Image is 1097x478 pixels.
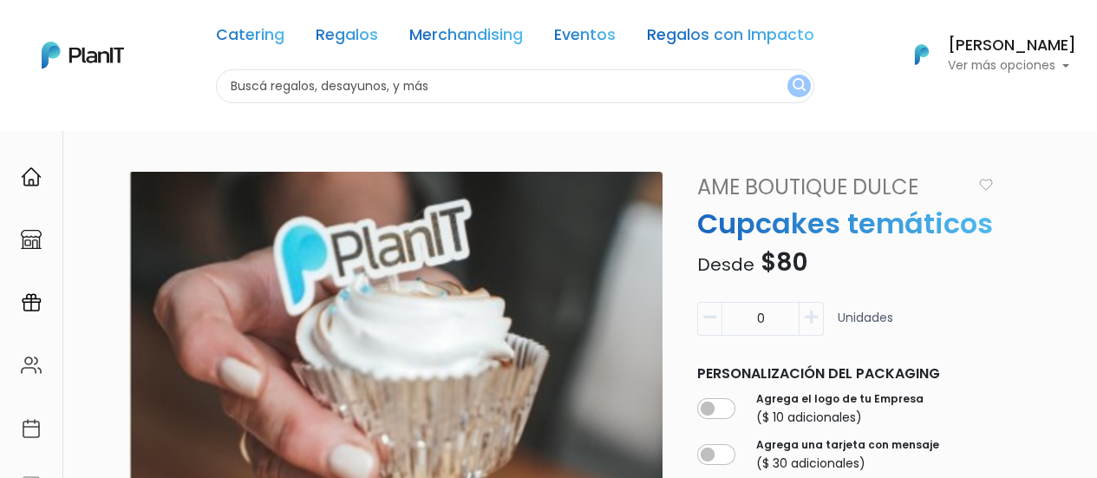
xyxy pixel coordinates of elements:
a: Eventos [554,28,616,49]
p: ($ 30 adicionales) [756,455,939,473]
label: Agrega una tarjeta con mensaje [756,437,939,453]
a: Ame Boutique Dulce [687,172,977,203]
p: Unidades [838,309,893,343]
p: Ver más opciones [948,60,1076,72]
span: $80 [761,246,807,279]
p: Cupcakes temáticos [687,203,1003,245]
span: Desde [697,252,754,277]
a: Regalos [316,28,378,49]
button: PlanIt Logo [PERSON_NAME] Ver más opciones [892,32,1076,77]
a: Merchandising [409,28,523,49]
img: heart_icon [979,179,993,191]
p: ($ 10 adicionales) [756,409,924,427]
img: home-e721727adea9d79c4d83392d1f703f7f8bce08238fde08b1acbfd93340b81755.svg [21,167,42,187]
img: people-662611757002400ad9ed0e3c099ab2801c6687ba6c219adb57efc949bc21e19d.svg [21,355,42,376]
img: marketplace-4ceaa7011d94191e9ded77b95e3339b90024bf715f7c57f8cf31f2d8c509eaba.svg [21,229,42,250]
a: Regalos con Impacto [647,28,814,49]
img: search_button-432b6d5273f82d61273b3651a40e1bd1b912527efae98b1b7a1b2c0702e16a8d.svg [793,78,806,95]
h6: [PERSON_NAME] [948,38,1076,54]
label: Agrega el logo de tu Empresa [756,391,924,407]
img: calendar-87d922413cdce8b2cf7b7f5f62616a5cf9e4887200fb71536465627b3292af00.svg [21,418,42,439]
input: Buscá regalos, desayunos, y más [216,69,814,103]
p: Personalización del packaging [697,363,993,384]
a: Catering [216,28,284,49]
img: PlanIt Logo [42,42,124,69]
img: PlanIt Logo [903,36,941,74]
img: campaigns-02234683943229c281be62815700db0a1741e53638e28bf9629b52c665b00959.svg [21,292,42,313]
